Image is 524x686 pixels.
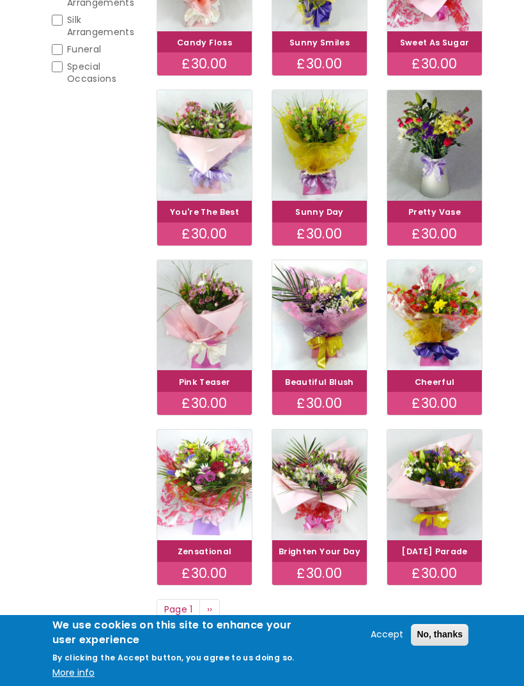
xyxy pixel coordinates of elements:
[272,562,367,585] div: £30.00
[67,13,134,39] span: Silk Arrangements
[157,90,252,201] img: You're The Best
[295,207,343,217] a: Sunny Day
[408,207,461,217] a: Pretty Vase
[272,52,367,75] div: £30.00
[387,90,482,201] img: Pretty Vase
[170,207,239,217] a: You're The Best
[157,260,252,371] img: Pink Teaser
[400,37,470,48] a: Sweet As Sugar
[272,430,367,540] img: Brighten Your Day
[272,222,367,246] div: £30.00
[387,222,482,246] div: £30.00
[178,546,232,557] a: Zensational
[272,392,367,415] div: £30.00
[415,377,455,387] a: Cheerful
[272,90,367,201] img: Sunny Day
[411,624,468,646] button: No, thanks
[387,52,482,75] div: £30.00
[289,37,350,48] a: Sunny Smiles
[52,652,295,663] p: By clicking the Accept button, you agree to us doing so.
[157,222,252,246] div: £30.00
[279,546,360,557] a: Brighten Your Day
[67,43,101,56] span: Funeral
[52,666,95,681] button: More info
[387,430,482,540] img: Carnival Parade
[401,546,468,557] a: [DATE] Parade
[272,260,367,371] img: Beautiful Blush
[157,52,252,75] div: £30.00
[207,603,213,616] span: ››
[157,430,252,540] img: Zensational
[387,562,482,585] div: £30.00
[52,618,304,647] h2: We use cookies on this site to enhance your user experience
[157,599,482,621] nav: Page navigation
[157,562,252,585] div: £30.00
[157,392,252,415] div: £30.00
[157,599,200,621] span: Page 1
[285,377,353,387] a: Beautiful Blush
[67,60,116,86] span: Special Occasions
[177,37,232,48] a: Candy Floss
[387,392,482,415] div: £30.00
[179,377,231,387] a: Pink Teaser
[366,627,408,643] button: Accept
[387,260,482,371] img: Cheerful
